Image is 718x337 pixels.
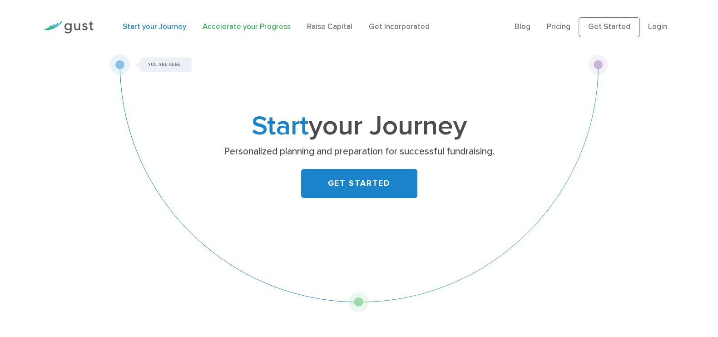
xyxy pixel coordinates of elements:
img: Gust Logo [43,21,94,34]
a: Raise Capital [307,22,352,31]
a: Login [648,22,667,31]
a: Get Incorporated [369,22,430,31]
span: Start [252,110,309,142]
a: GET STARTED [301,169,417,198]
a: Pricing [547,22,570,31]
a: Get Started [579,17,640,37]
a: Start your Journey [123,22,186,31]
p: Personalized planning and preparation for successful fundraising. [183,145,535,158]
a: Accelerate your Progress [203,22,291,31]
h1: your Journey [180,114,539,139]
a: Blog [515,22,530,31]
